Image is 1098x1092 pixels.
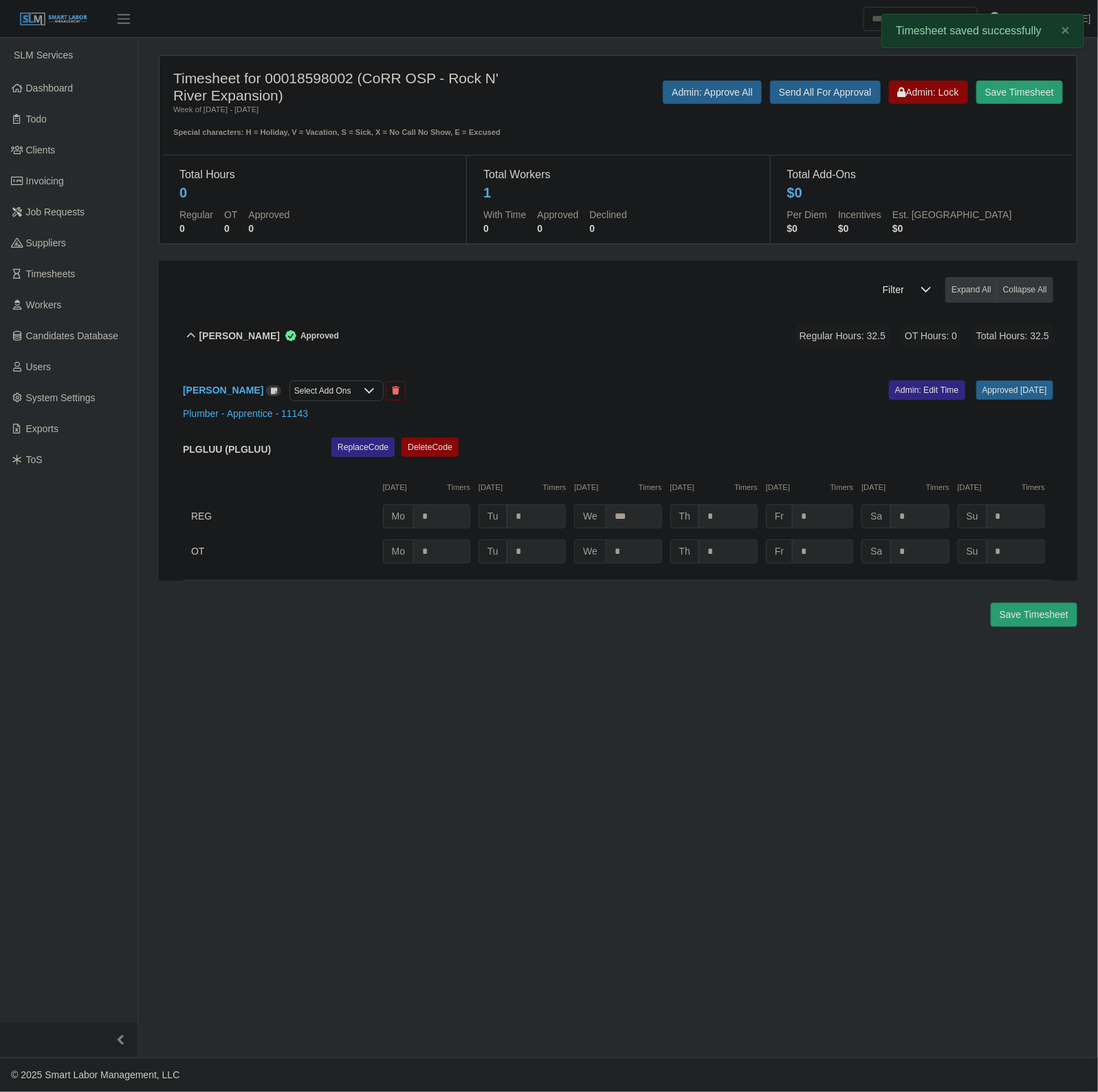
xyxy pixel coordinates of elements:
[898,87,959,98] span: Admin: Lock
[26,454,43,465] span: ToS
[173,69,532,104] h4: Timesheet for 00018598002 (CoRR OSP - Rock N' River Expansion)
[179,183,187,202] div: 0
[861,482,949,493] div: [DATE]
[483,167,753,183] dt: Total Workers
[26,392,96,403] span: System Settings
[1012,12,1091,26] a: [PERSON_NAME]
[483,208,526,222] dt: With Time
[183,408,308,419] a: Plumber - Apprentice - 11143
[483,222,526,235] dd: 0
[590,222,627,235] dd: 0
[972,325,1053,347] span: Total Hours: 32.5
[483,183,491,202] div: 1
[26,83,74,94] span: Dashboard
[945,277,1053,303] div: bulk actions
[1022,482,1045,493] button: Timers
[26,268,76,279] span: Timesheets
[976,81,1063,104] button: Save Timesheet
[958,504,987,528] span: Su
[861,504,891,528] span: Sa
[26,114,47,125] span: Todo
[958,539,987,564] span: Su
[14,50,73,61] span: SLM Services
[670,504,699,528] span: Th
[997,277,1053,303] button: Collapse All
[183,444,271,455] b: PLGLUU (PLGLUU)
[734,482,758,493] button: Timers
[838,222,881,235] dd: $0
[670,539,699,564] span: Th
[770,81,881,104] button: Send All For Approval
[199,329,280,343] b: [PERSON_NAME]
[191,539,375,564] div: OT
[892,208,1012,222] dt: Est. [GEOGRAPHIC_DATA]
[663,81,762,104] button: Admin: Approve All
[26,299,62,310] span: Workers
[383,504,414,528] span: Mo
[574,504,606,528] span: We
[590,208,627,222] dt: Declined
[26,175,64,186] span: Invoicing
[787,208,827,222] dt: Per Diem
[881,14,1084,48] div: Timesheet saved successfully
[179,167,450,183] dt: Total Hours
[958,482,1045,493] div: [DATE]
[670,482,758,493] div: [DATE]
[26,206,85,217] span: Job Requests
[766,482,853,493] div: [DATE]
[892,222,1012,235] dd: $0
[479,504,507,528] span: Tu
[838,208,881,222] dt: Incentives
[224,222,237,235] dd: 0
[766,539,793,564] span: Fr
[447,482,470,493] button: Timers
[173,104,532,116] div: Week of [DATE] - [DATE]
[290,381,355,400] div: Select Add Ons
[11,1069,179,1080] span: © 2025 Smart Labor Management, LLC
[574,539,606,564] span: We
[479,539,507,564] span: Tu
[787,183,802,202] div: $0
[864,7,978,31] input: Search
[248,222,289,235] dd: 0
[383,539,414,564] span: Mo
[875,277,912,303] span: Filter
[383,482,470,493] div: [DATE]
[179,208,213,222] dt: Regular
[183,385,263,396] a: [PERSON_NAME]
[574,482,661,493] div: [DATE]
[173,116,532,138] div: Special characters: H = Holiday, V = Vacation, S = Sick, X = No Call No Show, E = Excused
[26,423,58,434] span: Exports
[479,482,566,493] div: [DATE]
[889,381,965,400] a: Admin: Edit Time
[543,482,567,493] button: Timers
[224,208,237,222] dt: OT
[926,482,949,493] button: Timers
[766,504,793,528] span: Fr
[280,329,339,343] span: Approved
[538,208,579,222] dt: Approved
[861,539,891,564] span: Sa
[26,361,52,372] span: Users
[831,482,854,493] button: Timers
[795,325,890,347] span: Regular Hours: 32.5
[331,438,395,457] button: ReplaceCode
[248,208,289,222] dt: Approved
[538,222,579,235] dd: 0
[991,603,1077,627] button: Save Timesheet
[183,308,1053,364] button: [PERSON_NAME] Approved Regular Hours: 32.5 OT Hours: 0 Total Hours: 32.5
[787,167,1057,183] dt: Total Add-Ons
[945,277,998,303] button: Expand All
[26,237,66,248] span: Suppliers
[386,381,406,400] button: End Worker & Remove from the Timesheet
[787,222,827,235] dd: $0
[179,222,213,235] dd: 0
[901,325,961,347] span: OT Hours: 0
[976,381,1053,400] a: Approved [DATE]
[889,81,968,104] button: Admin: Lock
[639,482,662,493] button: Timers
[19,12,88,27] img: SLM Logo
[402,438,459,457] button: DeleteCode
[266,385,281,396] a: View/Edit Notes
